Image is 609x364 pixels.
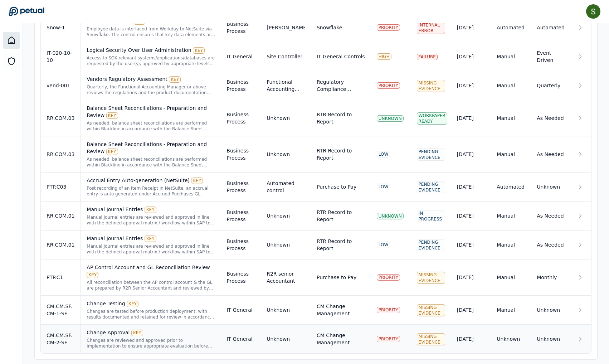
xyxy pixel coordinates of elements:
[87,280,215,291] div: All reconciliation between the AP control account & the GL are prepared by R2R Senior Accountant ...
[221,296,261,325] td: IT General
[531,100,571,136] td: As Needed
[221,42,261,71] td: IT General
[491,259,531,296] td: Manual
[377,242,390,248] div: LOW
[87,120,215,132] div: As needed, balance sheet reconciliations are performed within Blackline in accordance with the Ba...
[87,329,215,336] div: Change Approval
[87,264,215,278] div: AP Control Account and GL Reconciliation Review
[457,274,485,281] div: [DATE]
[531,296,571,325] td: Unknown
[417,272,445,284] div: Missing Evidence
[221,100,261,136] td: Business Process
[106,149,118,155] div: KEY
[317,303,365,317] div: CM Change Management
[457,335,485,343] div: [DATE]
[87,84,215,96] div: Quarterly, the Functional Accounting Manager or above reviews the regulations and the product doc...
[3,53,20,70] a: SOC
[267,24,305,31] div: [PERSON_NAME]
[47,212,75,219] div: RR.COM.01
[377,336,400,342] div: PRIORITY
[87,214,215,226] div: Manual journal entries are reviewed and approved in line with the defined approval matrix / workf...
[87,243,215,255] div: Manual journal entries are reviewed and approved in line with the defined approval matrix / workf...
[457,306,485,314] div: [DATE]
[491,42,531,71] td: Manual
[87,105,215,119] div: Balance Sheet Reconciliations - Preparation and Review
[267,241,290,248] div: Unknown
[87,26,215,38] div: Employee data is interfaced from Workday to NetSuite via Snowflake. The control ensures that key ...
[377,307,400,313] div: PRIORITY
[317,111,365,125] div: RTR Record to Report
[267,306,290,314] div: Unknown
[267,151,290,158] div: Unknown
[47,24,75,31] div: Snow-1
[317,24,342,31] div: Snowflake
[267,335,290,343] div: Unknown
[417,149,445,161] div: Pending Evidence
[131,330,143,336] div: KEY
[87,156,215,168] div: As needed, balance sheet reconciliations are performed within Blackline in accordance with the Ba...
[317,238,365,252] div: RTR Record to Report
[417,239,445,251] div: Pending Evidence
[87,338,215,349] div: Changes are reviewed and approved prior to implementation to ensure appropriate evaluation before...
[377,82,400,89] div: PRIORITY
[47,151,75,158] div: RR.COM.03
[47,332,75,346] div: CM.CM.SF.CM-2-SF
[47,303,75,317] div: CM.CM.SF.CM-1-SF
[377,184,390,190] div: LOW
[531,136,571,173] td: As Needed
[457,115,485,122] div: [DATE]
[47,183,75,190] div: PTP.C03
[221,136,261,173] td: Business Process
[47,82,75,89] div: vend-001
[221,259,261,296] td: Business Process
[417,304,445,316] div: Missing Evidence
[417,22,445,34] div: Internal Error
[531,202,571,230] td: As Needed
[47,274,75,281] div: PTP.C1
[586,4,600,19] img: Samuel Tan
[169,76,181,83] div: KEY
[47,241,75,248] div: RR.COM.01
[87,272,98,278] div: KEY
[531,71,571,100] td: Quarterly
[47,115,75,122] div: RR.COM.03
[457,82,485,89] div: [DATE]
[221,173,261,202] td: Business Process
[267,53,302,60] div: Site Controller
[87,55,215,67] div: Access to SOX relevant systems/applications/databases are requested by the user(s), approved by a...
[377,274,400,281] div: PRIORITY
[491,202,531,230] td: Manual
[127,301,138,307] div: KEY
[87,177,215,184] div: Accrual Entry Auto-generation (NetSuite)
[87,300,215,307] div: Change Testing
[87,309,215,320] div: Changes are tested before production deployment, with results documented and retained for review ...
[87,76,215,83] div: Vendors Regulatory Assessment
[377,24,400,31] div: PRIORITY
[491,230,531,259] td: Manual
[417,80,445,92] div: Missing Evidence
[457,53,485,60] div: [DATE]
[377,151,390,157] div: LOW
[377,53,391,60] div: HIGH
[87,206,215,213] div: Manual Journal Entries
[491,136,531,173] td: Manual
[457,241,485,248] div: [DATE]
[531,173,571,202] td: Unknown
[267,78,305,93] div: Functional Accounting Manager or above
[317,332,365,346] div: CM Change Management
[317,147,365,161] div: RTR Record to Report
[491,173,531,202] td: Automated
[457,183,485,190] div: [DATE]
[191,178,203,184] div: KEY
[9,6,44,16] a: Go to Dashboard
[221,230,261,259] td: Business Process
[87,235,215,242] div: Manual Journal Entries
[145,207,156,213] div: KEY
[377,213,404,219] div: UNKNOWN
[317,53,365,60] div: IT General Controls
[531,259,571,296] td: Monthly
[87,47,215,54] div: Logical Security Over User Administration
[47,49,75,64] div: IT-020-10-10
[491,296,531,325] td: Manual
[317,274,356,281] div: Purchase to Pay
